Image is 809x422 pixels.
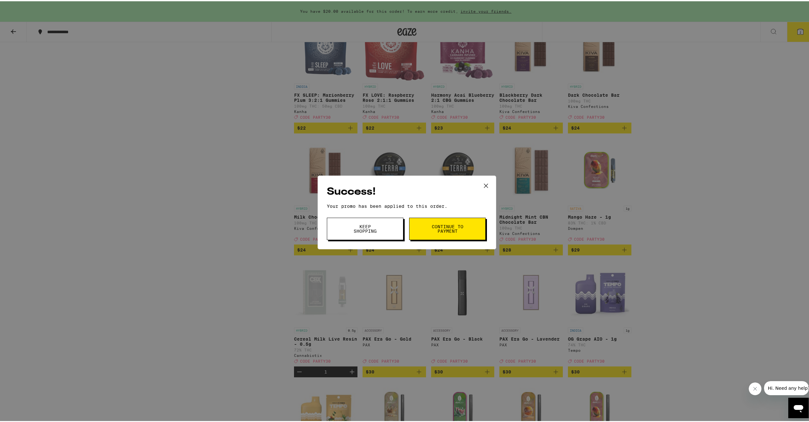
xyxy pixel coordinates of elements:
h2: Success! [327,184,487,198]
p: Your promo has been applied to this order. [327,202,487,207]
iframe: Button to launch messaging window [788,396,809,417]
span: Continue to payment [431,223,464,232]
span: Hi. Need any help? [4,4,46,10]
button: Keep Shopping [327,216,403,239]
button: Continue to payment [409,216,486,239]
iframe: Message from company [764,380,809,394]
iframe: Close message [749,381,761,394]
span: Keep Shopping [349,223,381,232]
